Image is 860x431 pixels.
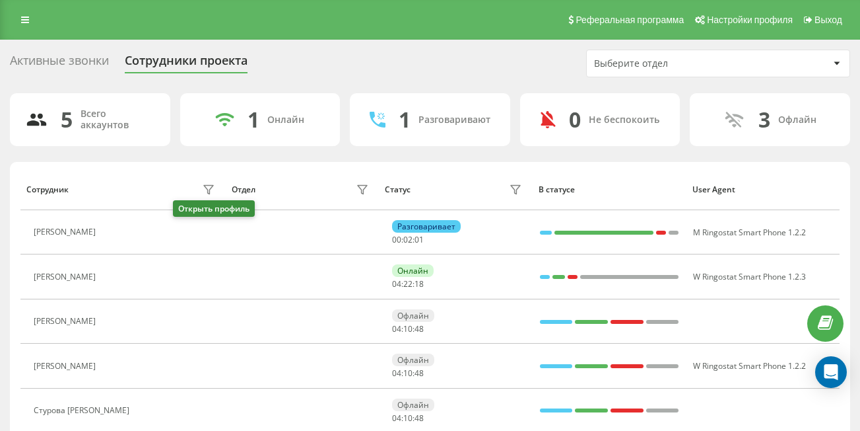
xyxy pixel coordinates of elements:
[34,317,99,326] div: [PERSON_NAME]
[392,309,434,322] div: Офлайн
[692,185,834,194] div: User Agent
[232,185,255,194] div: Отдел
[414,234,424,245] span: 01
[589,114,659,126] div: Не беспокоить
[399,107,411,132] div: 1
[34,272,99,282] div: [PERSON_NAME]
[34,406,133,415] div: Cтурова [PERSON_NAME]
[693,360,806,372] span: W Ringostat Smart Phone 1.2.2
[125,54,248,74] div: Сотрудники проекта
[758,107,770,132] div: 3
[392,234,401,245] span: 00
[403,412,413,424] span: 10
[693,227,806,238] span: M Ringostat Smart Phone 1.2.2
[173,200,255,217] div: Открыть профиль
[693,271,806,282] span: W Ringostat Smart Phone 1.2.3
[539,185,680,194] div: В статусе
[403,368,413,379] span: 10
[392,368,401,379] span: 04
[814,15,842,25] span: Выход
[414,278,424,290] span: 18
[414,412,424,424] span: 48
[34,227,99,237] div: [PERSON_NAME]
[392,264,434,277] div: Онлайн
[392,369,424,378] div: : :
[403,323,413,334] span: 10
[707,15,793,25] span: Настройки профиля
[392,323,401,334] span: 04
[61,107,73,132] div: 5
[248,107,259,132] div: 1
[392,220,461,233] div: Разговаривает
[576,15,684,25] span: Реферальная программа
[403,278,413,290] span: 22
[392,325,424,334] div: : :
[594,58,752,69] div: Выберите отдел
[26,185,69,194] div: Сотрудник
[10,54,109,74] div: Активные звонки
[34,362,99,371] div: [PERSON_NAME]
[403,234,413,245] span: 02
[392,412,401,424] span: 04
[778,114,816,126] div: Офлайн
[815,356,847,388] div: Open Intercom Messenger
[392,354,434,366] div: Офлайн
[392,399,434,411] div: Офлайн
[267,114,304,126] div: Онлайн
[81,108,154,131] div: Всего аккаунтов
[392,278,401,290] span: 04
[385,185,411,194] div: Статус
[418,114,490,126] div: Разговаривают
[414,323,424,334] span: 48
[569,107,581,132] div: 0
[392,414,424,423] div: : :
[392,235,424,245] div: : :
[414,368,424,379] span: 48
[392,280,424,289] div: : :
